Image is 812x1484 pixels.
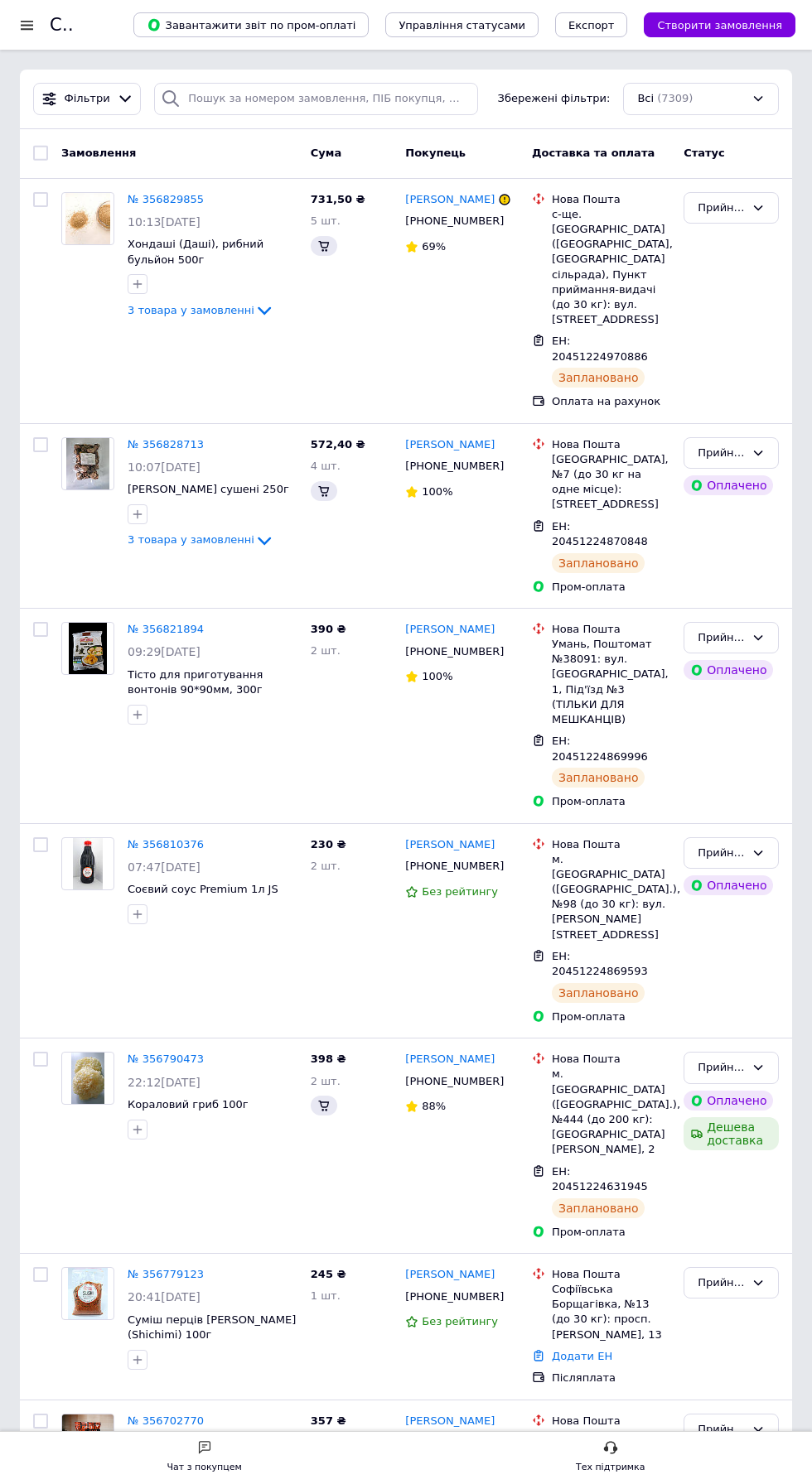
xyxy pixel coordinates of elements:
h1: Список замовлень [50,15,218,35]
a: [PERSON_NAME] [405,622,495,638]
span: 2 шт. [311,1075,341,1087]
span: Управління статусами [399,19,525,31]
a: 3 товара у замовленні [128,533,274,546]
div: Заплановано [552,1198,645,1218]
a: Фото товару [61,437,114,490]
div: Нова Пошта [552,192,670,207]
span: 3 товара у замовленні [128,534,254,547]
a: [PERSON_NAME] сушені 250г [128,483,289,495]
span: Збережені фільтри: [498,91,611,107]
div: Пром-оплата [552,1009,670,1024]
img: Фото товару [73,838,102,889]
div: Пром-оплата [552,580,670,595]
span: Без рейтингу [422,885,498,898]
a: Фото товару [61,192,114,245]
div: м. [GEOGRAPHIC_DATA] ([GEOGRAPHIC_DATA].), №98 (до 30 кг): вул. [PERSON_NAME][STREET_ADDRESS] [552,852,670,942]
span: 100% [422,485,452,498]
a: Фото товару [61,837,114,890]
div: Прийнято [698,200,745,217]
span: 2 шт. [311,644,341,657]
div: Нова Пошта [552,837,670,852]
div: Тех підтримка [576,1459,645,1476]
div: Післяплата [552,1371,670,1385]
span: 390 ₴ [311,623,346,635]
div: Дешева доставка [684,1117,779,1150]
div: Умань, Поштомат №38091: вул. [GEOGRAPHIC_DATA], 1, Під'їзд №3 (ТІЛЬКИ ДЛЯ МЕШКАНЦІВ) [552,637,670,727]
span: Завантажити звіт по пром-оплаті [147,17,355,32]
div: Прийнято [698,1421,745,1438]
img: Фото товару [66,438,109,489]
div: Пром-оплата [552,794,670,809]
span: 572,40 ₴ [311,438,365,450]
a: Фото товару [61,1267,114,1320]
span: Соєвий соус Premium 1л JS [128,883,278,895]
a: Додати ЕН [552,1350,612,1362]
div: [PHONE_NUMBER] [402,641,505,662]
a: 3 товара у замовленні [128,304,274,316]
a: № 356821894 [128,623,204,635]
span: 20:41[DATE] [128,1290,201,1303]
span: Cума [311,147,341,159]
div: [PHONE_NUMBER] [402,855,505,877]
div: м. [GEOGRAPHIC_DATA] ([GEOGRAPHIC_DATA].), №444 (до 200 кг): [GEOGRAPHIC_DATA][PERSON_NAME], 2 [552,1067,670,1157]
span: 10:07[DATE] [128,460,201,474]
span: ЕН: 20451224631945 [552,1165,648,1193]
div: [GEOGRAPHIC_DATA], №7 (до 30 кг на одне місце): [STREET_ADDRESS] [552,452,670,513]
a: Хондаші (Даші), рибний бульйон 500г [128,238,263,266]
div: [PHONE_NUMBER] [402,1071,505,1092]
span: ЕН: 20451224869996 [552,735,648,763]
div: [PHONE_NUMBER] [402,210,505,232]
span: 88% [422,1100,446,1112]
img: Фото товару [68,1268,108,1319]
span: 10:13[DATE] [128,215,201,229]
div: Оплачено [684,660,773,680]
span: ЕН: 20451224869593 [552,950,648,978]
div: Софіївська Борщагівка, №13 (до 30 кг): просп. [PERSON_NAME], 13 [552,1282,670,1342]
button: Експорт [555,12,628,37]
a: [PERSON_NAME] [405,1052,495,1067]
span: 398 ₴ [311,1053,346,1065]
span: Експорт [568,19,615,31]
span: 357 ₴ [311,1414,346,1427]
span: Покупець [405,147,466,159]
a: Тісто для приготування вонтонів 90*90мм, 300г [128,668,263,696]
span: 07:47[DATE] [128,860,201,874]
div: Пром-оплата [552,1225,670,1240]
div: Нова Пошта [552,1052,670,1067]
span: Фільтри [65,91,110,107]
a: № 356779123 [128,1268,204,1280]
div: [PHONE_NUMBER] [402,1286,505,1308]
a: Фото товару [61,1414,114,1467]
a: [PERSON_NAME] [405,437,495,453]
a: Суміш перців [PERSON_NAME] (Shichimi) 100г [128,1313,296,1342]
a: Фото товару [61,1052,114,1105]
a: [PERSON_NAME] [405,1267,495,1283]
span: Кораловий гриб 100г [128,1098,249,1111]
div: Оплата на рахунок [552,394,670,409]
span: 5 шт. [311,214,341,227]
div: Прийнято [698,1059,745,1077]
span: 1 шт. [311,1289,341,1302]
div: Оплачено [684,875,773,895]
div: Прийнято [698,1274,745,1292]
span: ЕН: 20451224970886 [552,335,648,363]
span: 230 ₴ [311,838,346,850]
div: Нова Пошта [552,1267,670,1282]
div: Заплановано [552,553,645,573]
div: Заплановано [552,768,645,788]
a: № 356828713 [128,438,204,450]
span: (7309) [657,92,693,104]
button: Управління статусами [385,12,539,37]
span: 100% [422,670,452,682]
a: № 356810376 [128,838,204,850]
span: Доставка та оплата [532,147,655,159]
span: 731,50 ₴ [311,193,365,205]
span: ЕН: 20451224870848 [552,520,648,548]
button: Створити замовлення [644,12,795,37]
span: Без рейтингу [422,1315,498,1327]
div: Заплановано [552,983,645,1003]
span: 3 товара у замовленні [128,304,254,316]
